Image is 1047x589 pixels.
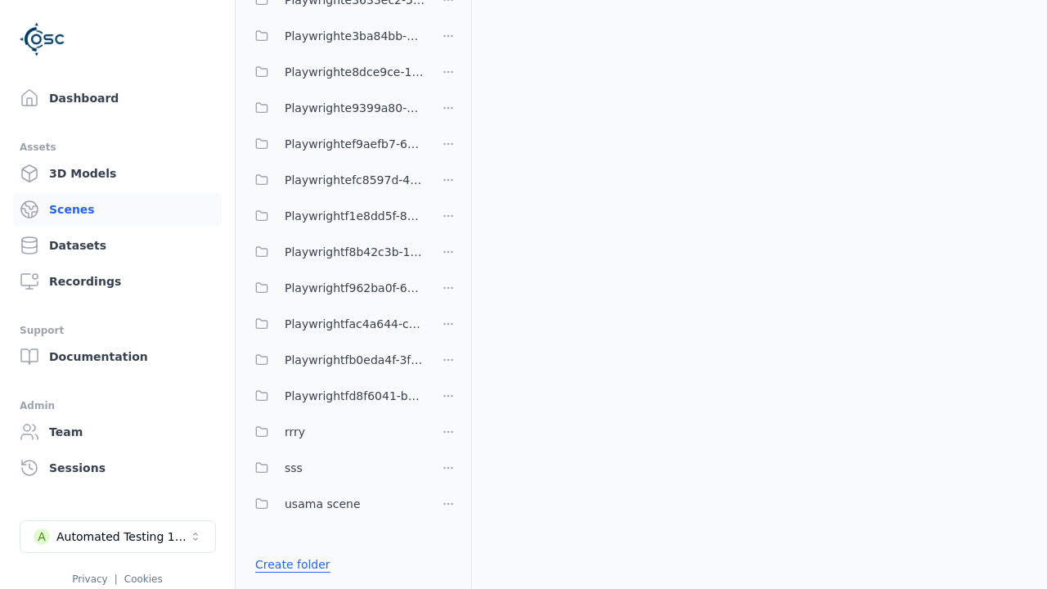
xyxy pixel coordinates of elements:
[13,265,222,298] a: Recordings
[245,488,425,520] button: usama scene
[115,573,118,585] span: |
[20,396,215,416] div: Admin
[245,452,425,484] button: sss
[13,157,222,190] a: 3D Models
[245,92,425,124] button: Playwrighte9399a80-716c-4fa9-8649-0277c6263cc1
[13,229,222,262] a: Datasets
[285,422,305,442] span: rrry
[13,340,222,373] a: Documentation
[13,452,222,484] a: Sessions
[245,56,425,88] button: Playwrighte8dce9ce-1f55-4fc4-8bd0-2d2a01dab6d9
[245,308,425,340] button: Playwrightfac4a644-c681-4d79-8787-b490a6dfb097
[245,200,425,232] button: Playwrightf1e8dd5f-81c5-4470-a857-c038b799dcae
[13,193,222,226] a: Scenes
[285,134,425,154] span: Playwrightef9aefb7-62ee-4533-9466-bef28a4fe22d
[34,528,50,545] div: A
[124,573,163,585] a: Cookies
[285,386,425,406] span: Playwrightfd8f6041-bab5-4da1-82cb-421ed0fd7a89
[20,520,216,553] button: Select a workspace
[285,206,425,226] span: Playwrightf1e8dd5f-81c5-4470-a857-c038b799dcae
[245,550,340,579] button: Create folder
[285,278,425,298] span: Playwrightf962ba0f-6d5c-41e9-a1f5-16f884225609
[285,350,425,370] span: Playwrightfb0eda4f-3fc5-485d-9d7c-3a221eb9b916
[255,556,330,573] a: Create folder
[245,236,425,268] button: Playwrightf8b42c3b-1ef0-47e7-86be-486b19d3f1b9
[285,170,425,190] span: Playwrightefc8597d-46fe-420d-8a31-4e0241983ed8
[72,573,107,585] a: Privacy
[285,314,425,334] span: Playwrightfac4a644-c681-4d79-8787-b490a6dfb097
[20,16,65,62] img: Logo
[245,416,425,448] button: rrry
[285,26,425,46] span: Playwrighte3ba84bb-8edb-4e1f-b0c3-161377a64558
[20,321,215,340] div: Support
[285,494,361,514] span: usama scene
[285,242,425,262] span: Playwrightf8b42c3b-1ef0-47e7-86be-486b19d3f1b9
[245,128,425,160] button: Playwrightef9aefb7-62ee-4533-9466-bef28a4fe22d
[245,164,425,196] button: Playwrightefc8597d-46fe-420d-8a31-4e0241983ed8
[245,272,425,304] button: Playwrightf962ba0f-6d5c-41e9-a1f5-16f884225609
[20,137,215,157] div: Assets
[285,458,303,478] span: sss
[285,98,425,118] span: Playwrighte9399a80-716c-4fa9-8649-0277c6263cc1
[13,416,222,448] a: Team
[56,528,189,545] div: Automated Testing 1 - Playwright
[285,62,425,82] span: Playwrighte8dce9ce-1f55-4fc4-8bd0-2d2a01dab6d9
[245,344,425,376] button: Playwrightfb0eda4f-3fc5-485d-9d7c-3a221eb9b916
[245,20,425,52] button: Playwrighte3ba84bb-8edb-4e1f-b0c3-161377a64558
[245,380,425,412] button: Playwrightfd8f6041-bab5-4da1-82cb-421ed0fd7a89
[13,82,222,115] a: Dashboard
